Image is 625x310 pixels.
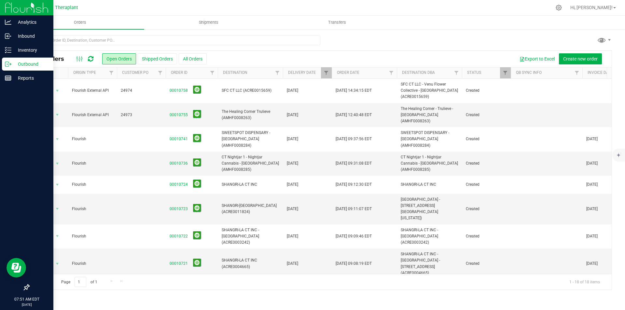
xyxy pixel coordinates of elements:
span: CT Nightjar 1 - Nightjar Cannabis - [GEOGRAPHIC_DATA] (AMHF0008285) [401,154,458,173]
span: Flourish [72,160,113,167]
span: SFC CT LLC (ACRE0015659) [222,88,279,94]
span: [DATE] [287,261,298,267]
span: [DATE] [287,233,298,239]
p: [DATE] [3,302,50,307]
span: [DATE] 09:37:56 EDT [336,136,372,142]
a: 00010723 [170,206,188,212]
button: Shipped Orders [138,53,177,64]
p: Analytics [11,18,50,26]
span: Flourish [72,206,113,212]
span: select [53,135,62,144]
a: Invoice Date [588,70,613,75]
span: 24973 [121,112,162,118]
p: Reports [11,74,50,82]
a: Status [467,70,481,75]
span: select [53,180,62,189]
a: 00010755 [170,112,188,118]
span: [DATE] [586,182,598,188]
span: [GEOGRAPHIC_DATA] - [STREET_ADDRESS][GEOGRAPHIC_DATA][US_STATE]) [401,196,458,222]
span: Transfers [319,20,355,25]
span: [DATE] [586,206,598,212]
span: [DATE] [586,233,598,239]
a: Shipments [144,16,273,29]
a: Filter [572,67,582,78]
a: Filter [451,67,462,78]
span: The Healing Corner - Trulieve - [GEOGRAPHIC_DATA] (AMHF0008263) [401,106,458,125]
span: [DATE] [586,160,598,167]
button: Open Orders [102,53,136,64]
span: SHANGRI-LA CT INC - [GEOGRAPHIC_DATA] - [STREET_ADDRESS] (ACRE0004665) [401,251,458,276]
a: 00010758 [170,88,188,94]
p: Inventory [11,46,50,54]
input: 1 [75,277,86,287]
a: 00010741 [170,136,188,142]
span: Orders [65,20,95,25]
span: CT Nightjar 1 - Nightjar Cannabis - [GEOGRAPHIC_DATA] (AMHF0008285) [222,154,279,173]
span: Flourish [72,261,113,267]
span: Flourish [72,233,113,239]
a: Destination [223,70,247,75]
a: 00010724 [170,182,188,188]
input: Search Order ID, Destination, Customer PO... [29,35,320,45]
span: Page of 1 [56,277,103,287]
span: The Healing Corner Trulieve (AMHF0008263) [222,109,279,121]
a: Filter [155,67,166,78]
a: 00010736 [170,160,188,167]
span: Create new order [563,56,598,61]
span: [DATE] [586,136,598,142]
span: [DATE] [586,261,598,267]
iframe: Resource center [7,258,26,277]
a: Origin Type [73,70,96,75]
p: 07:51 AM EDT [3,296,50,302]
a: QB Sync Info [516,70,542,75]
span: select [53,204,62,213]
inline-svg: Inbound [5,33,11,39]
inline-svg: Analytics [5,19,11,25]
span: Flourish External API [72,88,113,94]
span: [DATE] 12:40:48 EDT [336,112,372,118]
inline-svg: Outbound [5,61,11,67]
span: select [53,232,62,241]
a: Order Date [337,70,359,75]
span: SHANGRI-LA CT INC [401,182,458,188]
span: SHANGRI-LA CT INC - [GEOGRAPHIC_DATA] (ACRE0003242) [401,227,458,246]
a: 00010721 [170,261,188,267]
span: 1 - 18 of 18 items [564,277,605,287]
p: Inbound [11,32,50,40]
a: Filter [321,67,332,78]
a: Filter [207,67,218,78]
button: All Orders [179,53,207,64]
span: Created [466,112,507,118]
span: Created [466,206,507,212]
span: Created [466,261,507,267]
span: [DATE] [287,160,298,167]
span: Hi, [PERSON_NAME]! [570,5,613,10]
span: Shipments [190,20,227,25]
span: select [53,110,62,119]
span: SHANGRI-[GEOGRAPHIC_DATA] (ACRE0011824) [222,203,279,215]
a: Filter [500,67,511,78]
a: Filter [272,67,283,78]
span: [DATE] 09:08:19 EDT [336,261,372,267]
a: Filter [106,67,117,78]
div: Manage settings [555,5,563,11]
span: Theraplant [55,5,78,10]
span: SWEETSPOT DISPENSARY - [GEOGRAPHIC_DATA] (AMHF0008284) [401,130,458,149]
span: SHANGRI-LA CT INC - [GEOGRAPHIC_DATA] (ACRE0003242) [222,227,279,246]
span: Flourish External API [72,112,113,118]
span: SHANGRI-LA CT INC (ACRE0004665) [222,257,279,270]
span: [DATE] [287,206,298,212]
span: Flourish [72,136,113,142]
span: select [53,259,62,268]
a: Destination DBA [402,70,435,75]
a: Transfers [273,16,401,29]
a: Delivery Date [288,70,316,75]
span: Created [466,160,507,167]
span: SWEETSPOT DISPENSARY - [GEOGRAPHIC_DATA] (AMHF0008284) [222,130,279,149]
a: Orders [16,16,144,29]
span: Created [466,182,507,188]
span: [DATE] [287,88,298,94]
span: [DATE] [287,136,298,142]
span: Created [466,136,507,142]
span: select [53,86,62,95]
